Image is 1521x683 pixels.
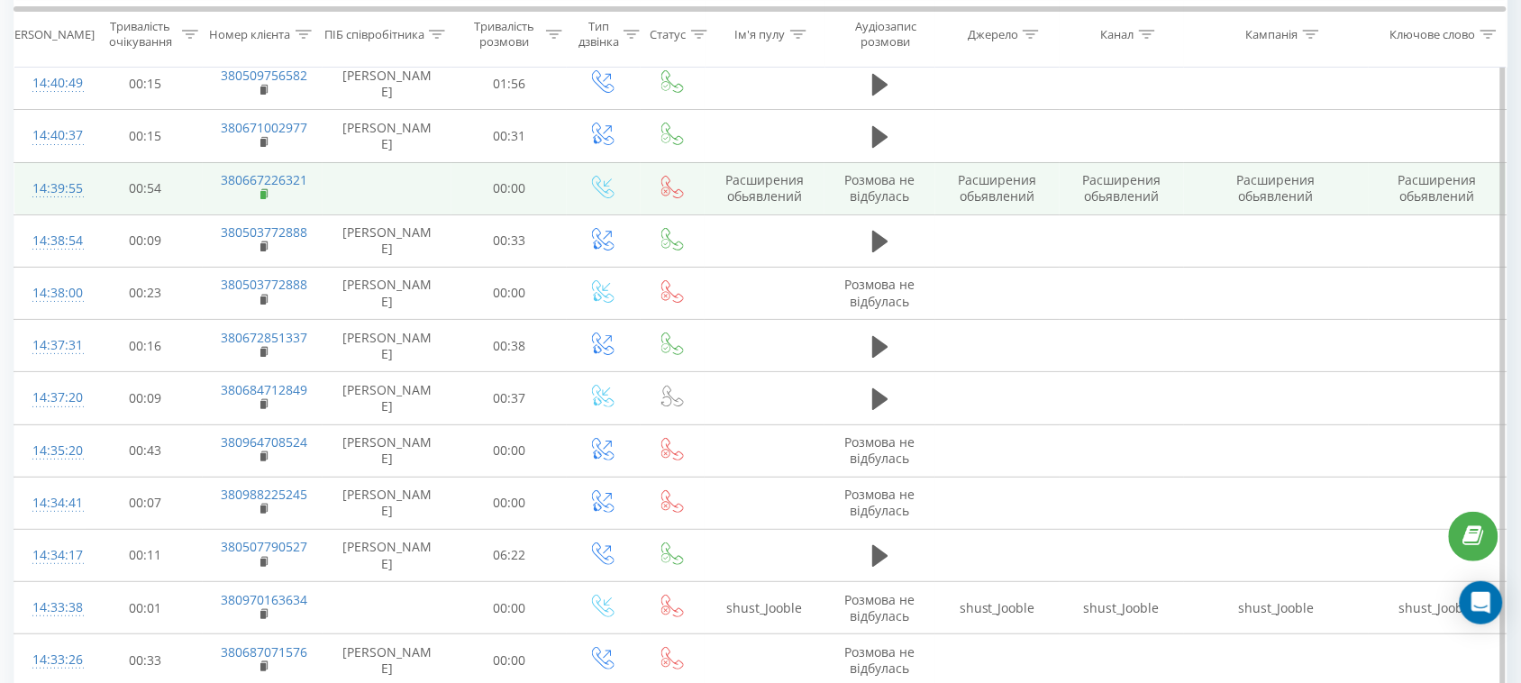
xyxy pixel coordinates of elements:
[968,26,1018,41] div: Джерело
[1101,26,1134,41] div: Канал
[87,320,203,372] td: 00:16
[32,433,69,469] div: 14:35:20
[845,486,915,519] span: Розмова не відбулась
[468,19,542,50] div: Тривалість розмови
[845,276,915,309] span: Розмова не відбулась
[32,486,69,521] div: 14:34:41
[451,582,567,634] td: 00:00
[451,162,567,214] td: 00:00
[1184,582,1369,634] td: shust_Jooble
[651,26,687,41] div: Статус
[221,276,307,293] a: 380503772888
[323,214,451,267] td: [PERSON_NAME]
[32,223,69,259] div: 14:38:54
[221,171,307,188] a: 380667226321
[87,58,203,110] td: 00:15
[4,26,95,41] div: [PERSON_NAME]
[221,329,307,346] a: 380672851337
[323,477,451,529] td: [PERSON_NAME]
[87,162,203,214] td: 00:54
[935,582,1060,634] td: shust_Jooble
[451,477,567,529] td: 00:00
[87,372,203,424] td: 00:09
[1460,581,1503,624] div: Open Intercom Messenger
[104,19,178,50] div: Тривалість очікування
[845,433,915,467] span: Розмова не відбулась
[735,26,786,41] div: Ім'я пулу
[32,590,69,625] div: 14:33:38
[451,110,567,162] td: 00:31
[451,58,567,110] td: 01:56
[1060,582,1184,634] td: shust_Jooble
[210,26,291,41] div: Номер клієнта
[845,643,915,677] span: Розмова не відбулась
[87,529,203,581] td: 00:11
[1369,162,1507,214] td: Расширения обьявлений
[845,591,915,624] span: Розмова не відбулась
[32,276,69,311] div: 14:38:00
[221,486,307,503] a: 380988225245
[451,424,567,477] td: 00:00
[87,214,203,267] td: 00:09
[845,171,915,205] span: Розмова не відбулась
[221,381,307,398] a: 380684712849
[841,19,931,50] div: Аудіозапис розмови
[323,110,451,162] td: [PERSON_NAME]
[1390,26,1476,41] div: Ключове слово
[935,162,1060,214] td: Расширения обьявлений
[705,162,824,214] td: Расширения обьявлений
[221,67,307,84] a: 380509756582
[87,267,203,319] td: 00:23
[221,223,307,241] a: 380503772888
[32,118,69,153] div: 14:40:37
[451,320,567,372] td: 00:38
[221,538,307,555] a: 380507790527
[87,582,203,634] td: 00:01
[324,26,424,41] div: ПІБ співробітника
[705,582,824,634] td: shust_Jooble
[32,538,69,573] div: 14:34:17
[32,171,69,206] div: 14:39:55
[32,380,69,415] div: 14:37:20
[451,529,567,581] td: 06:22
[1060,162,1184,214] td: Расширения обьявлений
[578,19,619,50] div: Тип дзвінка
[451,372,567,424] td: 00:37
[221,591,307,608] a: 380970163634
[87,424,203,477] td: 00:43
[87,477,203,529] td: 00:07
[1369,582,1507,634] td: shust_Jooble
[1184,162,1369,214] td: Расширения обьявлений
[32,66,69,101] div: 14:40:49
[221,643,307,660] a: 380687071576
[451,267,567,319] td: 00:00
[87,110,203,162] td: 00:15
[323,424,451,477] td: [PERSON_NAME]
[323,529,451,581] td: [PERSON_NAME]
[32,328,69,363] div: 14:37:31
[323,320,451,372] td: [PERSON_NAME]
[323,58,451,110] td: [PERSON_NAME]
[323,372,451,424] td: [PERSON_NAME]
[1246,26,1298,41] div: Кампанія
[32,642,69,678] div: 14:33:26
[221,119,307,136] a: 380671002977
[221,433,307,451] a: 380964708524
[451,214,567,267] td: 00:33
[323,267,451,319] td: [PERSON_NAME]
